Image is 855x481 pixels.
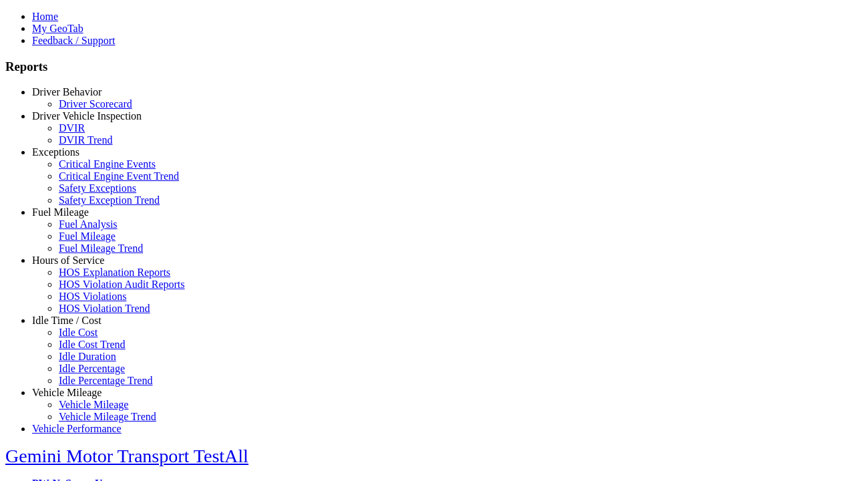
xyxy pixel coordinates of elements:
[32,423,122,434] a: Vehicle Performance
[5,59,850,74] h3: Reports
[59,279,185,290] a: HOS Violation Audit Reports
[32,11,58,22] a: Home
[59,194,160,206] a: Safety Exception Trend
[59,243,143,254] a: Fuel Mileage Trend
[32,86,102,98] a: Driver Behavior
[32,146,79,158] a: Exceptions
[59,218,118,230] a: Fuel Analysis
[59,98,132,110] a: Driver Scorecard
[59,411,156,422] a: Vehicle Mileage Trend
[59,375,152,386] a: Idle Percentage Trend
[59,158,156,170] a: Critical Engine Events
[32,23,83,34] a: My GeoTab
[59,363,125,374] a: Idle Percentage
[32,206,89,218] a: Fuel Mileage
[59,327,98,338] a: Idle Cost
[32,35,115,46] a: Feedback / Support
[32,255,104,266] a: Hours of Service
[32,110,142,122] a: Driver Vehicle Inspection
[59,230,116,242] a: Fuel Mileage
[59,170,179,182] a: Critical Engine Event Trend
[59,267,170,278] a: HOS Explanation Reports
[32,315,102,326] a: Idle Time / Cost
[59,351,116,362] a: Idle Duration
[5,446,248,466] a: Gemini Motor Transport TestAll
[59,291,126,302] a: HOS Violations
[59,122,85,134] a: DVIR
[59,339,126,350] a: Idle Cost Trend
[59,399,128,410] a: Vehicle Mileage
[59,182,136,194] a: Safety Exceptions
[59,303,150,314] a: HOS Violation Trend
[32,387,102,398] a: Vehicle Mileage
[59,134,112,146] a: DVIR Trend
